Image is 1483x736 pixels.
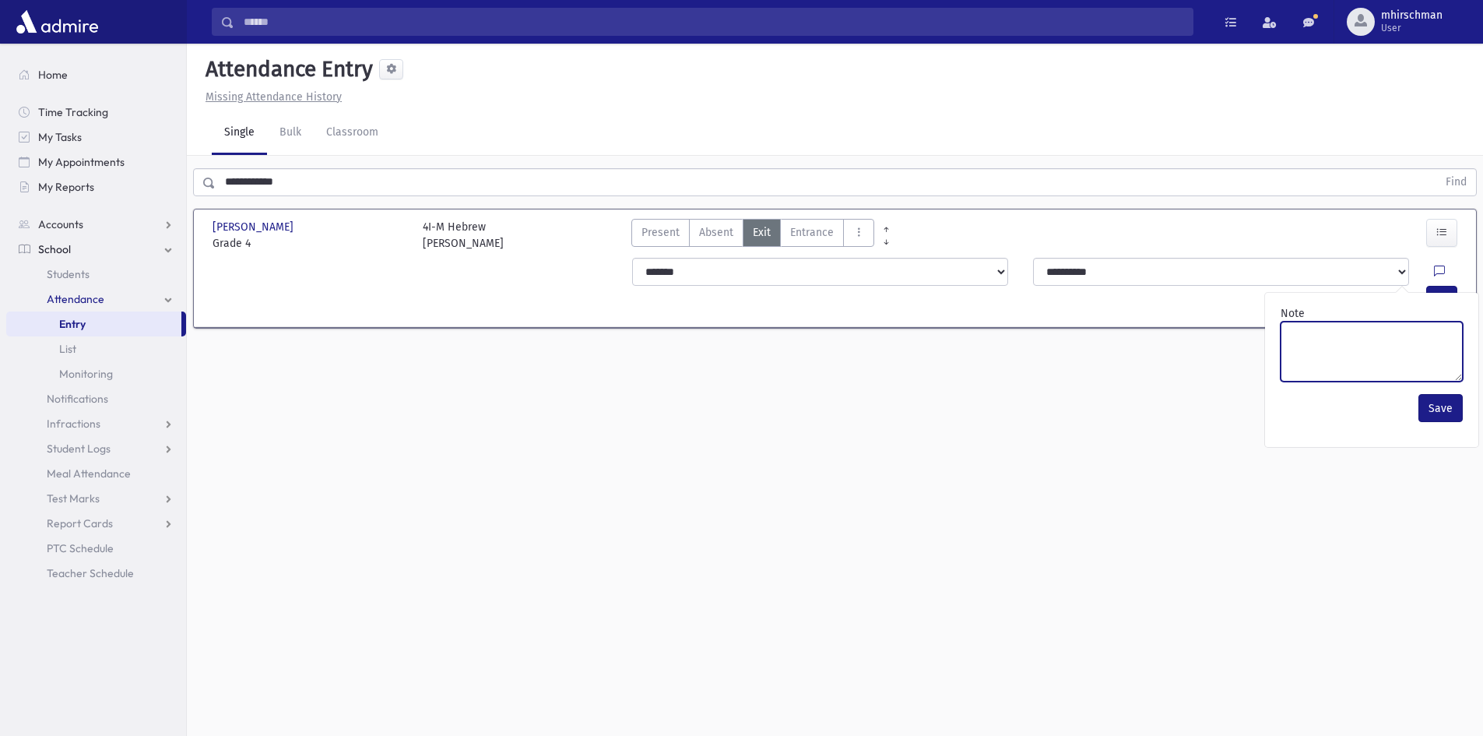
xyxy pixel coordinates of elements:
[6,237,186,262] a: School
[47,516,113,530] span: Report Cards
[6,561,186,586] a: Teacher Schedule
[38,242,71,256] span: School
[12,6,102,37] img: AdmirePro
[267,111,314,155] a: Bulk
[6,511,186,536] a: Report Cards
[6,100,186,125] a: Time Tracking
[6,336,186,361] a: List
[6,262,186,287] a: Students
[38,68,68,82] span: Home
[423,219,504,252] div: 4I-M Hebrew [PERSON_NAME]
[1418,394,1463,422] button: Save
[6,212,186,237] a: Accounts
[6,486,186,511] a: Test Marks
[213,219,297,235] span: [PERSON_NAME]
[699,224,733,241] span: Absent
[199,90,342,104] a: Missing Attendance History
[6,436,186,461] a: Student Logs
[1381,22,1443,34] span: User
[212,111,267,155] a: Single
[38,105,108,119] span: Time Tracking
[47,392,108,406] span: Notifications
[38,155,125,169] span: My Appointments
[59,317,86,331] span: Entry
[6,150,186,174] a: My Appointments
[6,386,186,411] a: Notifications
[234,8,1193,36] input: Search
[1281,305,1305,322] label: Note
[206,90,342,104] u: Missing Attendance History
[1381,9,1443,22] span: mhirschman
[6,411,186,436] a: Infractions
[47,442,111,456] span: Student Logs
[641,224,680,241] span: Present
[47,292,104,306] span: Attendance
[6,62,186,87] a: Home
[47,467,131,481] span: Meal Attendance
[38,180,94,194] span: My Reports
[59,342,76,356] span: List
[6,312,181,336] a: Entry
[6,287,186,312] a: Attendance
[38,130,82,144] span: My Tasks
[6,361,186,386] a: Monitoring
[47,267,90,281] span: Students
[199,56,373,83] h5: Attendance Entry
[753,224,771,241] span: Exit
[1436,169,1476,195] button: Find
[314,111,391,155] a: Classroom
[213,235,407,252] span: Grade 4
[790,224,834,241] span: Entrance
[47,566,134,580] span: Teacher Schedule
[6,461,186,486] a: Meal Attendance
[47,491,100,505] span: Test Marks
[6,536,186,561] a: PTC Schedule
[6,174,186,199] a: My Reports
[47,541,114,555] span: PTC Schedule
[38,217,83,231] span: Accounts
[47,417,100,431] span: Infractions
[631,219,874,252] div: AttTypes
[59,367,113,381] span: Monitoring
[6,125,186,150] a: My Tasks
